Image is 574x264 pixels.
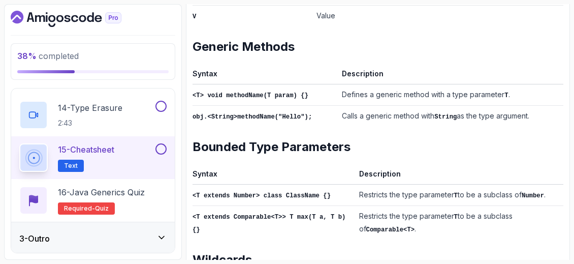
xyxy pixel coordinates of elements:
code: <T> void methodName(T param) {} [193,92,308,99]
button: 3-Outro [11,222,175,255]
th: Syntax [193,67,338,84]
h3: 3 - Outro [19,232,50,245]
code: T [454,192,458,199]
code: <T extends Comparable<T>> T max(T a, T b) {} [193,214,345,233]
p: 16 - Java Generics Quiz [58,186,145,198]
code: obj.<String>methodName("Hello"); [193,113,312,121]
span: Text [64,162,78,170]
td: Defines a generic method with a type parameter . [338,84,563,105]
span: 38 % [17,51,37,61]
code: T [504,92,508,99]
th: Syntax [193,167,355,185]
code: Comparable<T> [366,226,415,233]
code: String [434,113,457,121]
button: 14-Type Erasure2:43 [19,101,167,129]
span: quiz [95,204,109,213]
h2: Bounded Type Parameters [193,139,563,155]
span: completed [17,51,79,61]
code: Number [522,192,544,199]
h2: Generic Methods [193,39,563,55]
td: Restricts the type parameter to be a subclass of . [355,184,563,206]
th: Description [355,167,563,185]
button: 16-Java Generics QuizRequired-quiz [19,186,167,215]
th: Description [338,67,563,84]
p: 15 - Cheatsheet [58,143,114,156]
p: 2:43 [58,118,122,128]
button: 15-CheatsheetText [19,143,167,172]
p: 14 - Type Erasure [58,102,122,114]
code: V [193,13,196,20]
span: Required- [64,204,95,213]
td: Restricts the type parameter to be a subclass of . [355,206,563,240]
td: Calls a generic method with as the type argument. [338,105,563,127]
a: Dashboard [11,11,145,27]
td: Value [312,5,563,26]
code: <T extends Number> class ClassName {} [193,192,331,199]
code: T [454,214,458,221]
